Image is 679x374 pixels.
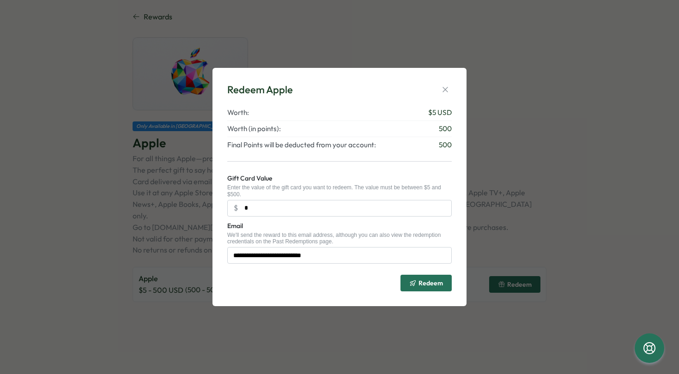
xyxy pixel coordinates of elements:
[439,140,452,150] span: 500
[400,275,452,291] button: Redeem
[227,83,293,97] div: Redeem Apple
[227,221,243,231] label: Email
[227,184,452,198] div: Enter the value of the gift card you want to redeem. The value must be between $5 and $500.
[227,108,249,118] span: Worth:
[439,124,452,134] span: 500
[227,124,281,134] span: Worth (in points):
[418,280,443,286] span: Redeem
[227,232,452,245] div: We'll send the reward to this email address, although you can also view the redemption credential...
[227,140,376,150] span: Final Points will be deducted from your account:
[428,108,452,118] span: $ 5 USD
[227,174,272,184] label: Gift Card Value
